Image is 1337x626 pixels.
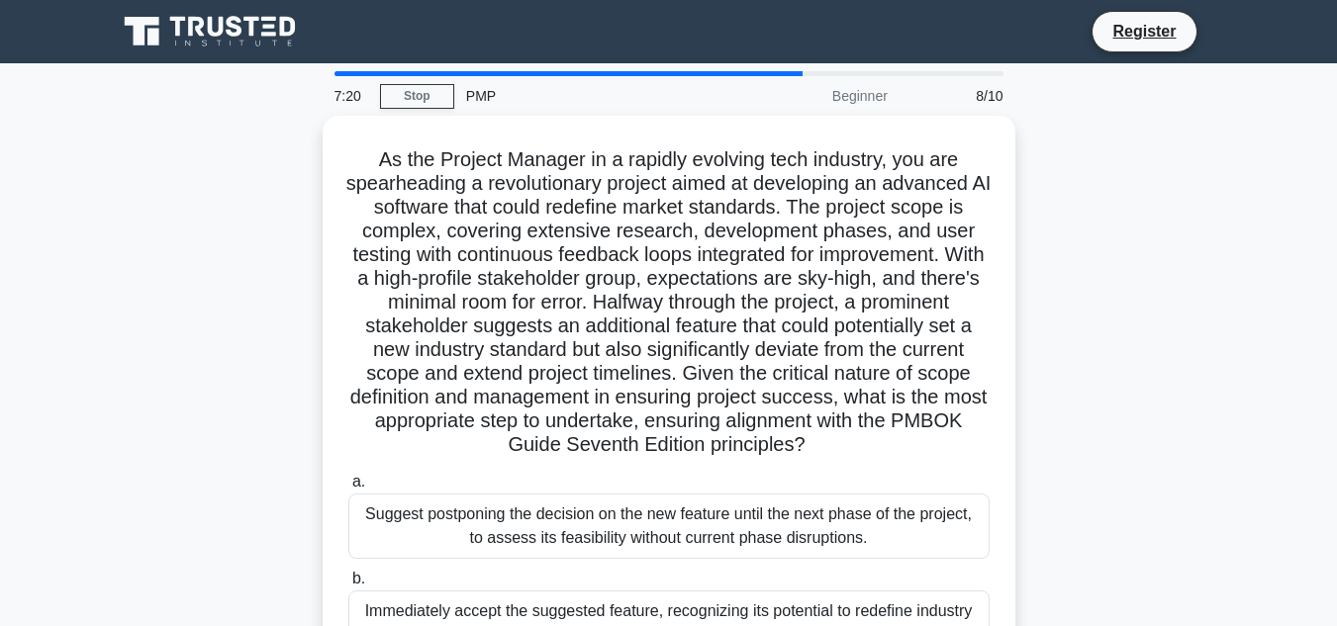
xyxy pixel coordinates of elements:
div: Beginner [726,76,900,116]
div: PMP [454,76,726,116]
a: Register [1100,19,1188,44]
h5: As the Project Manager in a rapidly evolving tech industry, you are spearheading a revolutionary ... [346,147,992,458]
div: 7:20 [323,76,380,116]
div: 8/10 [900,76,1015,116]
span: a. [352,473,365,490]
div: Suggest postponing the decision on the new feature until the next phase of the project, to assess... [348,493,990,559]
a: Stop [380,84,454,109]
span: b. [352,570,365,586]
